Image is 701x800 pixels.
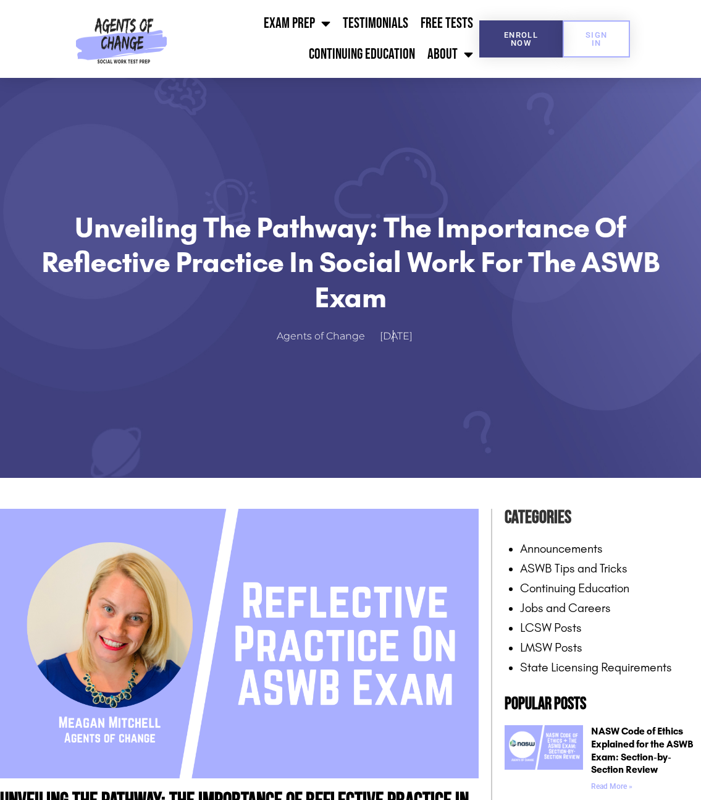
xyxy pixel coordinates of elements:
a: ASWB Tips and Tricks [520,561,628,576]
a: Agents of Change [277,328,377,346]
a: About [421,39,479,70]
a: NASW Code of Ethics Explained for the ASWB Exam: Section-by-Section Review [591,725,693,775]
a: Free Tests [414,8,479,39]
a: Testimonials [337,8,414,39]
a: LCSW Posts [520,620,582,635]
a: Enroll Now [479,20,563,57]
a: [DATE] [380,328,425,346]
img: NASW Code of Ethics + The ASWB Exam Section-by-Section Review [505,725,583,770]
a: Read more about NASW Code of Ethics Explained for the ASWB Exam: Section-by-Section Review [591,782,632,791]
h1: Unveiling the Pathway: The Importance of Reflective Practice in Social Work for the ASWB Exam [31,210,670,315]
a: Jobs and Careers [520,600,611,615]
a: Exam Prep [258,8,337,39]
a: Announcements [520,541,603,556]
a: NASW Code of Ethics + The ASWB Exam Section-by-Section Review [505,725,583,796]
time: [DATE] [380,330,413,342]
a: State Licensing Requirements [520,660,672,674]
nav: Menu [172,8,479,70]
a: LMSW Posts [520,640,582,655]
span: Enroll Now [499,31,544,47]
a: Continuing Education [520,581,629,595]
a: SIGN IN [563,20,630,57]
span: Agents of Change [277,328,365,346]
span: SIGN IN [582,31,610,47]
a: Continuing Education [303,39,421,70]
